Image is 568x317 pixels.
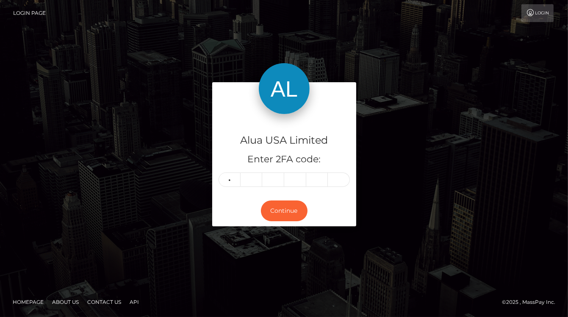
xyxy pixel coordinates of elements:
a: About Us [49,295,82,309]
h5: Enter 2FA code: [219,153,350,166]
h4: Alua USA Limited [219,133,350,148]
button: Continue [261,200,308,221]
a: Login [521,4,554,22]
a: API [126,295,142,309]
a: Homepage [9,295,47,309]
img: Alua USA Limited [259,63,310,114]
div: © 2025 , MassPay Inc. [502,298,562,307]
a: Contact Us [84,295,125,309]
a: Login Page [13,4,46,22]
